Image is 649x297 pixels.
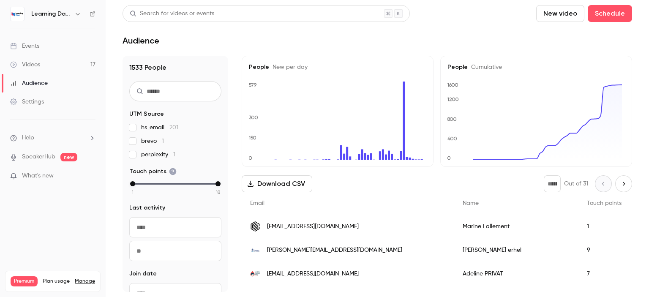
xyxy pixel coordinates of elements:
[578,215,630,238] div: 1
[96,49,103,56] img: tab_keywords_by_traffic_grey.svg
[105,50,129,55] div: Mots-clés
[447,63,625,71] h5: People
[578,262,630,286] div: 7
[14,14,20,20] img: logo_orange.svg
[588,5,632,22] button: Schedule
[250,221,260,232] img: fast-sport.fr
[447,96,459,102] text: 1200
[141,137,164,145] span: brevo
[129,270,157,278] span: Join date
[216,188,220,196] span: 18
[249,63,426,71] h5: People
[11,7,24,21] img: Learning Days
[242,175,312,192] button: Download CSV
[132,188,134,196] span: 1
[248,155,252,161] text: 0
[454,215,578,238] div: Marine Lallement
[123,35,159,46] h1: Audience
[11,276,38,286] span: Premium
[22,22,95,29] div: Domaine: [DOMAIN_NAME]
[44,50,65,55] div: Domaine
[60,153,77,161] span: new
[141,150,175,159] span: perplexity
[267,270,359,278] span: [EMAIL_ADDRESS][DOMAIN_NAME]
[447,116,457,122] text: 800
[14,22,20,29] img: website_grey.svg
[173,152,175,158] span: 1
[267,222,359,231] span: [EMAIL_ADDRESS][DOMAIN_NAME]
[267,246,402,255] span: [PERSON_NAME][EMAIL_ADDRESS][DOMAIN_NAME]
[615,175,632,192] button: Next page
[249,114,258,120] text: 300
[75,278,95,285] a: Manage
[536,5,584,22] button: New video
[129,63,221,73] h1: 1533 People
[564,180,588,188] p: Out of 31
[454,238,578,262] div: [PERSON_NAME] erhel
[248,82,257,88] text: 579
[587,200,622,206] span: Touch points
[24,14,41,20] div: v 4.0.25
[454,262,578,286] div: Adeline PRIVAT
[215,181,221,186] div: max
[162,138,164,144] span: 1
[468,64,502,70] span: Cumulative
[447,155,451,161] text: 0
[250,269,260,279] img: lpcr.fr
[22,153,55,161] a: SpeakerHub
[578,238,630,262] div: 9
[130,181,135,186] div: min
[463,200,479,206] span: Name
[250,245,260,255] img: estaca.fr
[10,79,48,87] div: Audience
[248,135,256,141] text: 150
[141,123,178,132] span: hs_email
[129,204,165,212] span: Last activity
[447,82,458,88] text: 1600
[43,278,70,285] span: Plan usage
[10,134,95,142] li: help-dropdown-opener
[169,125,178,131] span: 201
[31,10,71,18] h6: Learning Days
[447,136,457,142] text: 400
[10,60,40,69] div: Videos
[22,134,34,142] span: Help
[130,9,214,18] div: Search for videos or events
[10,98,44,106] div: Settings
[22,172,54,180] span: What's new
[250,200,265,206] span: Email
[10,42,39,50] div: Events
[129,110,164,118] span: UTM Source
[129,167,177,176] span: Touch points
[34,49,41,56] img: tab_domain_overview_orange.svg
[269,64,308,70] span: New per day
